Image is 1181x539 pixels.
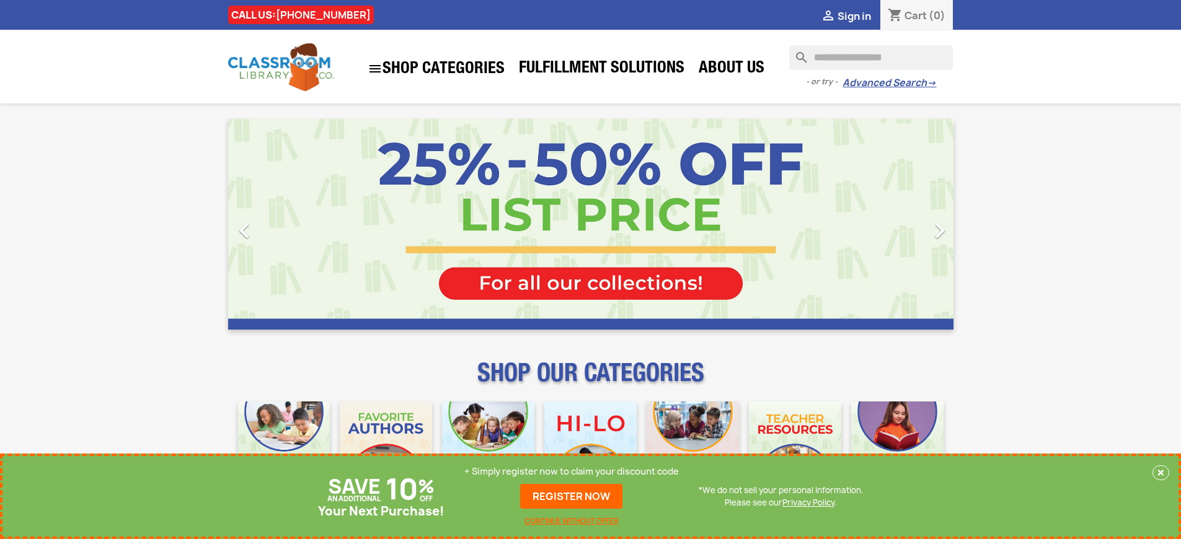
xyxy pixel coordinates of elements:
div: CALL US: [228,6,374,24]
span: (0) [929,9,945,22]
a:  Sign in [821,9,871,23]
span: - or try - [806,76,843,88]
a: Next [844,119,953,330]
a: [PHONE_NUMBER] [276,8,371,22]
i:  [368,61,383,76]
img: CLC_Teacher_Resources_Mobile.jpg [749,401,841,494]
img: CLC_Dyslexia_Mobile.jpg [851,401,944,494]
i: search [789,45,804,60]
img: Classroom Library Company [228,43,334,91]
img: CLC_Fiction_Nonfiction_Mobile.jpg [647,401,739,494]
input: Search [789,45,953,70]
i: shopping_cart [888,9,903,24]
span: → [927,77,936,89]
a: Advanced Search→ [843,77,936,89]
a: Previous [228,119,337,330]
img: CLC_Bulk_Mobile.jpg [238,401,330,494]
span: Sign in [838,9,871,23]
i:  [821,9,836,24]
img: CLC_Phonics_And_Decodables_Mobile.jpg [442,401,534,494]
img: CLC_HiLo_Mobile.jpg [544,401,637,494]
p: SHOP OUR CATEGORIES [228,369,953,392]
i:  [924,215,955,246]
a: SHOP CATEGORIES [361,55,511,82]
span: Cart [905,9,927,22]
a: About Us [692,57,771,82]
i:  [229,215,260,246]
img: CLC_Favorite_Authors_Mobile.jpg [340,401,432,494]
a: Fulfillment Solutions [513,57,691,82]
ul: Carousel container [228,119,953,330]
